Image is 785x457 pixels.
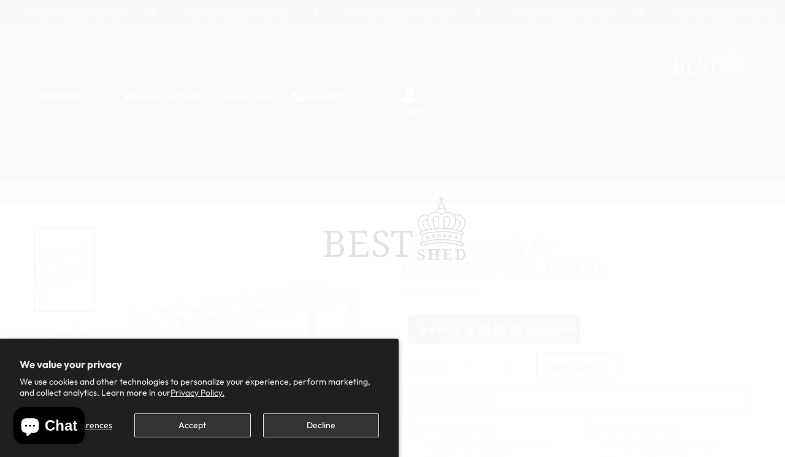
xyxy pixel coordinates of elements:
button: Accept [134,413,250,437]
h2: We value your privacy [20,358,379,371]
p: We use cookies and other technologies to personalize your experience, perform marketing, and coll... [20,376,379,398]
a: Privacy Policy. [170,387,224,398]
button: Decline [263,413,379,437]
inbox-online-store-chat: Shopify online store chat [10,407,88,447]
